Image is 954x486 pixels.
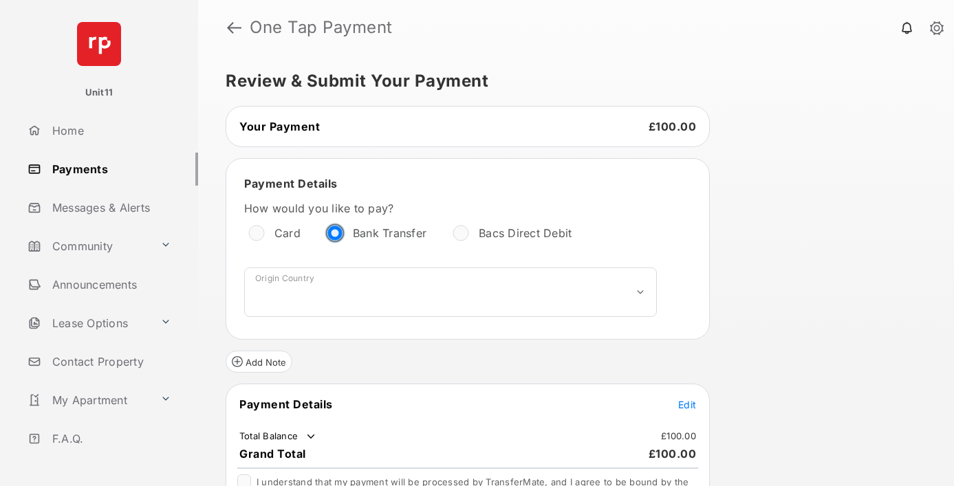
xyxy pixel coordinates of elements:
a: My Apartment [22,384,155,417]
span: Grand Total [239,447,306,461]
span: £100.00 [649,447,697,461]
span: Payment Details [244,177,338,190]
a: Home [22,114,198,147]
h5: Review & Submit Your Payment [226,73,915,89]
button: Edit [678,397,696,411]
span: Your Payment [239,120,320,133]
td: £100.00 [660,430,697,442]
label: Bank Transfer [353,226,426,240]
strong: One Tap Payment [250,19,393,36]
button: Add Note [226,351,292,373]
a: Announcements [22,268,198,301]
a: Messages & Alerts [22,191,198,224]
a: Payments [22,153,198,186]
img: svg+xml;base64,PHN2ZyB4bWxucz0iaHR0cDovL3d3dy53My5vcmcvMjAwMC9zdmciIHdpZHRoPSI2NCIgaGVpZ2h0PSI2NC... [77,22,121,66]
label: Card [274,226,301,240]
a: F.A.Q. [22,422,198,455]
td: Total Balance [239,430,318,443]
p: Unit11 [85,86,113,100]
a: Contact Property [22,345,198,378]
label: How would you like to pay? [244,201,657,215]
label: Bacs Direct Debit [479,226,572,240]
span: £100.00 [649,120,697,133]
a: Lease Options [22,307,155,340]
a: Community [22,230,155,263]
span: Edit [678,399,696,410]
span: Payment Details [239,397,333,411]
